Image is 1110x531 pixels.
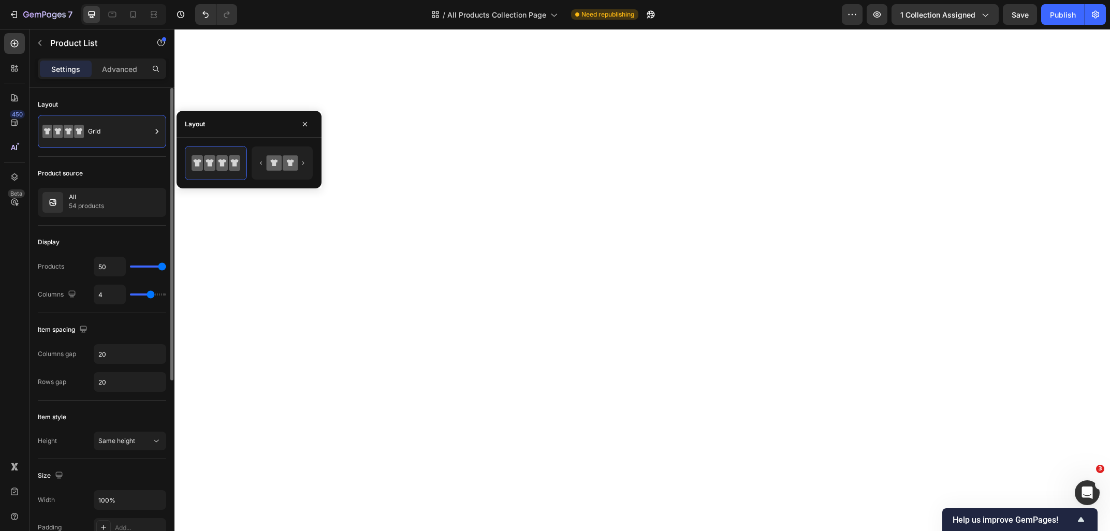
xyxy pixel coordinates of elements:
[98,437,135,445] span: Same height
[94,285,125,304] input: Auto
[94,373,166,391] input: Auto
[8,189,25,198] div: Beta
[38,377,66,387] div: Rows gap
[69,194,104,201] p: All
[953,515,1075,525] span: Help us improve GemPages!
[1050,9,1076,20] div: Publish
[892,4,999,25] button: 1 collection assigned
[94,491,166,509] input: Auto
[1075,480,1100,505] iframe: Intercom live chat
[38,100,58,109] div: Layout
[94,257,125,276] input: Auto
[88,120,151,143] div: Grid
[102,64,137,75] p: Advanced
[42,192,63,213] img: collection feature img
[185,120,205,129] div: Layout
[94,345,166,363] input: Auto
[68,8,72,21] p: 7
[1012,10,1029,19] span: Save
[1041,4,1085,25] button: Publish
[50,37,138,49] p: Product List
[38,169,83,178] div: Product source
[69,201,104,211] p: 54 products
[443,9,445,20] span: /
[1096,465,1104,473] span: 3
[447,9,546,20] span: All Products Collection Page
[10,110,25,119] div: 450
[38,495,55,505] div: Width
[38,349,76,359] div: Columns gap
[94,432,166,450] button: Same height
[38,412,66,422] div: Item style
[581,10,634,19] span: Need republishing
[900,9,975,20] span: 1 collection assigned
[38,288,78,302] div: Columns
[38,436,57,446] div: Height
[51,64,80,75] p: Settings
[953,513,1087,526] button: Show survey - Help us improve GemPages!
[4,4,77,25] button: 7
[1003,4,1037,25] button: Save
[38,238,60,247] div: Display
[38,323,90,337] div: Item spacing
[195,4,237,25] div: Undo/Redo
[38,469,65,483] div: Size
[174,29,1110,531] iframe: Design area
[38,262,64,271] div: Products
